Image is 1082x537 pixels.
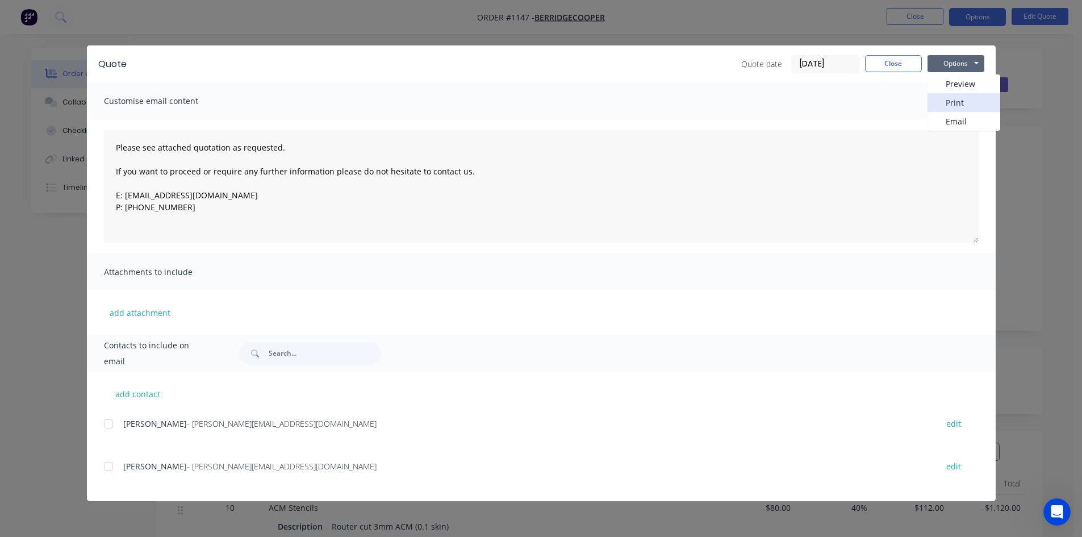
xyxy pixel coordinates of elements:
button: add contact [104,385,172,402]
button: Email [928,112,1000,131]
button: add attachment [104,304,176,321]
button: edit [939,416,968,431]
span: - [PERSON_NAME][EMAIL_ADDRESS][DOMAIN_NAME] [187,461,377,472]
span: [PERSON_NAME] [123,418,187,429]
button: Close [865,55,922,72]
iframe: Intercom live chat [1043,498,1071,526]
span: [PERSON_NAME] [123,461,187,472]
span: Attachments to include [104,264,229,280]
span: Contacts to include on email [104,338,211,369]
button: Preview [928,74,1000,93]
input: Search... [269,342,381,365]
textarea: Please see attached quotation as requested. If you want to proceed or require any further informa... [104,130,979,243]
span: - [PERSON_NAME][EMAIL_ADDRESS][DOMAIN_NAME] [187,418,377,429]
button: edit [939,459,968,474]
button: Print [928,93,1000,112]
span: Customise email content [104,93,229,109]
button: Options [928,55,984,72]
span: Quote date [741,58,782,70]
div: Quote [98,57,127,71]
